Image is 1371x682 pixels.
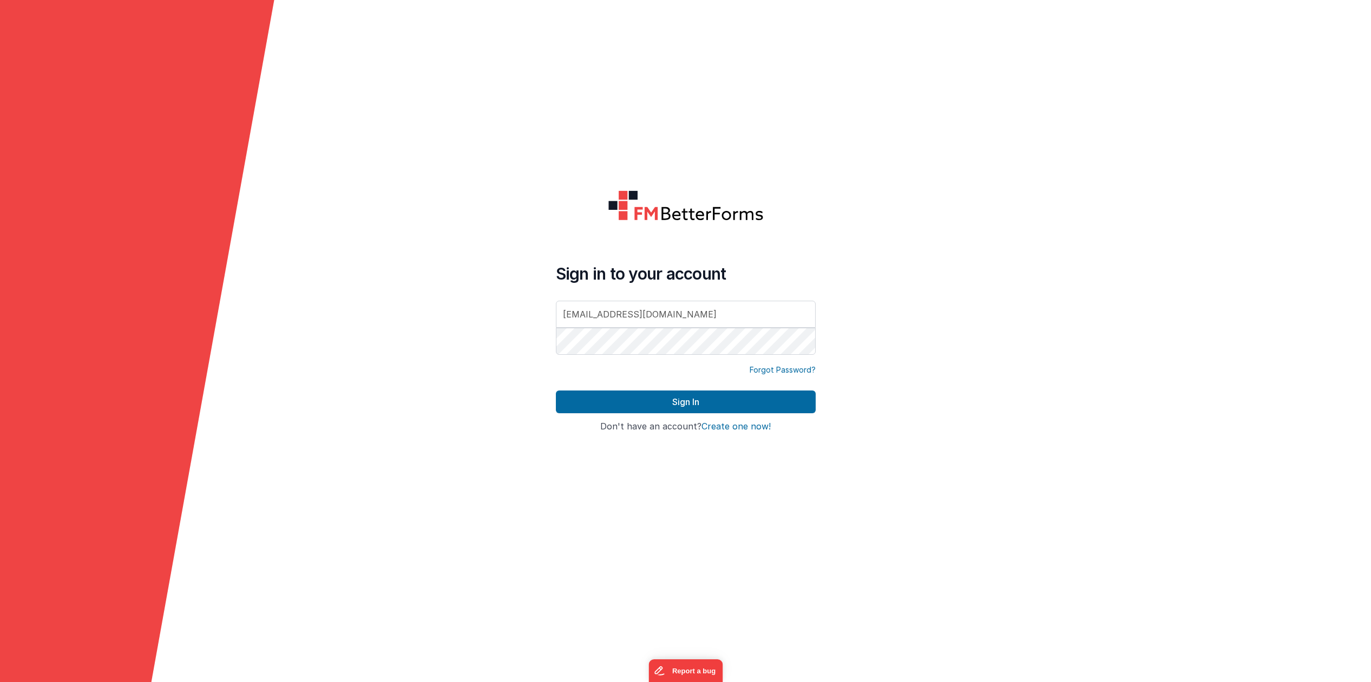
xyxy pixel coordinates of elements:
[701,422,771,432] button: Create one now!
[556,301,816,328] input: Email Address
[750,365,816,375] a: Forgot Password?
[556,390,816,413] button: Sign In
[556,264,816,283] h4: Sign in to your account
[556,422,816,432] h4: Don't have an account?
[648,659,723,682] iframe: Marker.io feedback button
